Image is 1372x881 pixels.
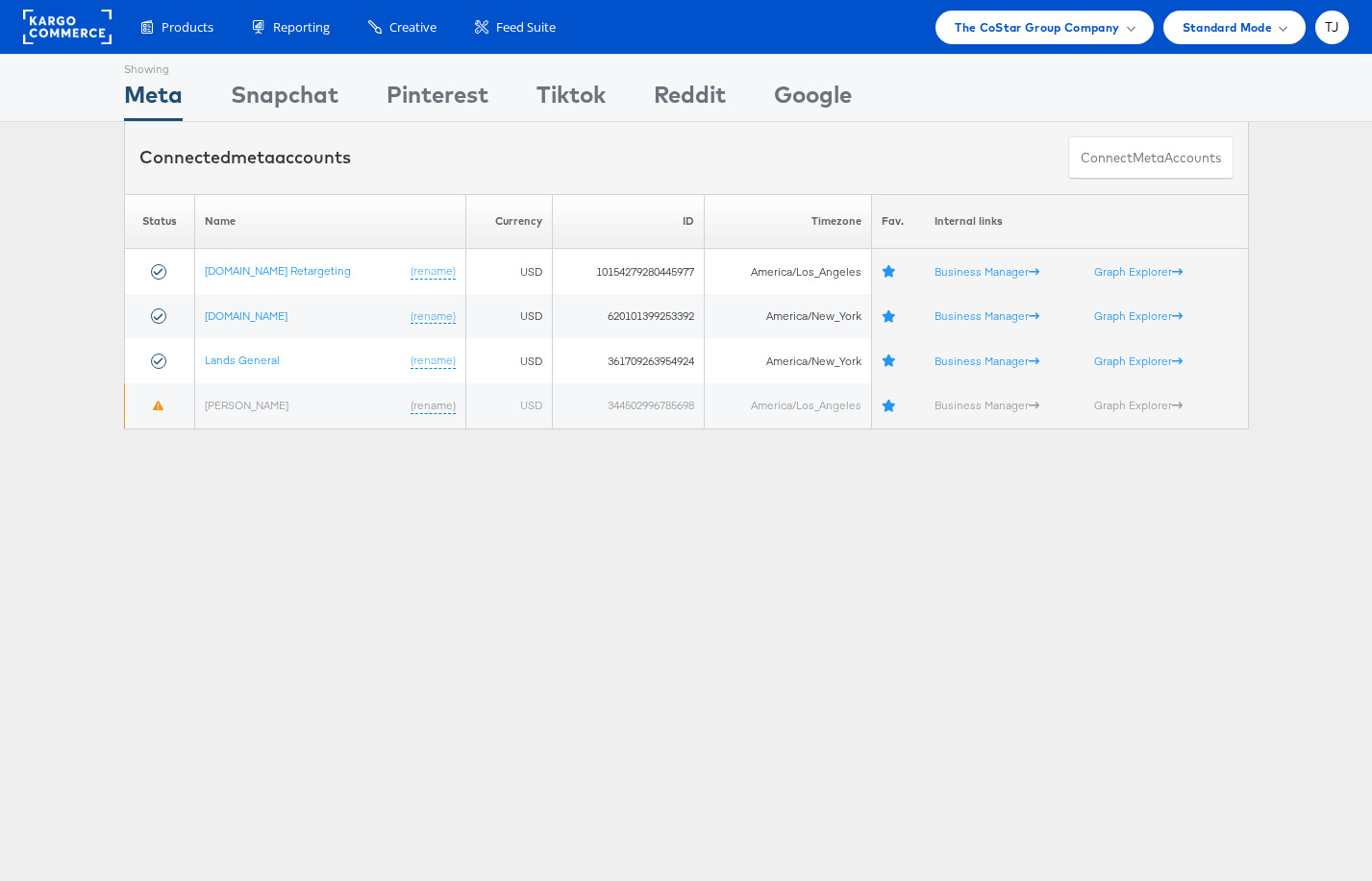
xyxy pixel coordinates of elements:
[1183,17,1272,37] span: Standard Mode
[536,78,606,121] div: Tiktok
[935,398,1039,412] a: Business Manager
[654,78,726,121] div: Reddit
[1094,308,1183,323] a: Graph Explorer
[139,145,351,170] div: Connected accounts
[389,18,437,37] span: Creative
[124,55,183,78] div: Showing
[387,78,488,121] div: Pinterest
[774,78,852,121] div: Google
[465,194,552,249] th: Currency
[194,194,465,249] th: Name
[124,194,194,249] th: Status
[1094,264,1183,279] a: Graph Explorer
[273,18,330,37] span: Reporting
[205,353,280,367] a: Lands General
[411,308,456,325] a: (rename)
[704,194,872,249] th: Timezone
[552,338,704,383] td: 361709263954924
[411,263,456,280] a: (rename)
[935,308,1039,323] a: Business Manager
[935,264,1039,279] a: Business Manager
[704,294,872,339] td: America/New_York
[1094,398,1183,412] a: Graph Explorer
[704,383,872,428] td: America/Los_Angeles
[1325,21,1339,34] span: TJ
[205,263,351,278] a: [DOMAIN_NAME] Retargeting
[411,353,456,369] a: (rename)
[552,383,704,428] td: 344502996785698
[552,294,704,339] td: 620101399253392
[704,249,872,294] td: America/Los_Angeles
[1133,149,1164,167] span: meta
[205,398,288,412] a: [PERSON_NAME]
[231,78,338,121] div: Snapchat
[465,338,552,383] td: USD
[955,17,1119,37] span: The CoStar Group Company
[231,146,275,168] span: meta
[935,354,1039,368] a: Business Manager
[704,338,872,383] td: America/New_York
[1068,136,1234,180] button: ConnectmetaAccounts
[411,398,456,414] a: (rename)
[496,18,556,37] span: Feed Suite
[552,194,704,249] th: ID
[552,249,704,294] td: 10154279280445977
[162,18,213,37] span: Products
[465,294,552,339] td: USD
[1094,354,1183,368] a: Graph Explorer
[124,78,183,121] div: Meta
[465,249,552,294] td: USD
[205,308,287,323] a: [DOMAIN_NAME]
[465,383,552,428] td: USD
